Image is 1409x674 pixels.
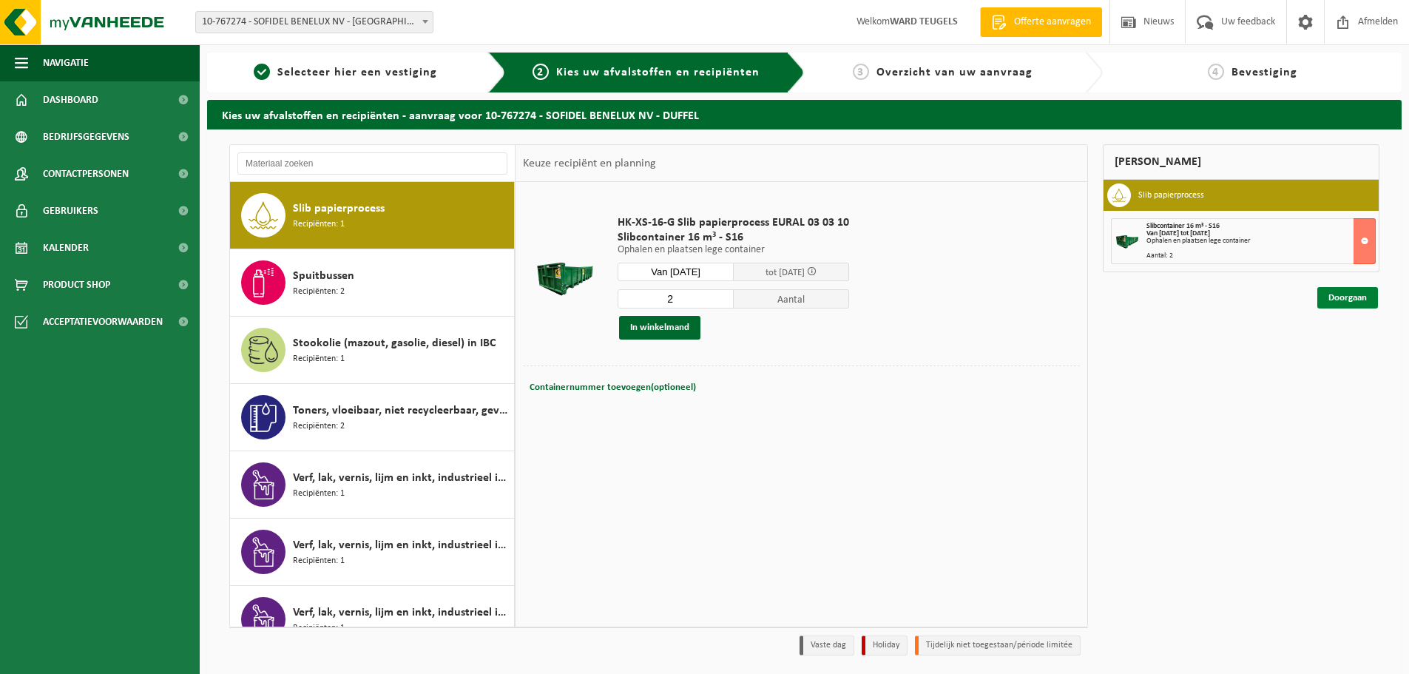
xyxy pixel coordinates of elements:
[230,451,515,519] button: Verf, lak, vernis, lijm en inkt, industrieel in 200lt-vat Recipiënten: 1
[618,263,734,281] input: Selecteer datum
[533,64,549,80] span: 2
[293,621,345,636] span: Recipiënten: 1
[230,384,515,451] button: Toners, vloeibaar, niet recycleerbaar, gevaarlijk Recipiënten: 2
[207,100,1402,129] h2: Kies uw afvalstoffen en recipiënten - aanvraag voor 10-767274 - SOFIDEL BENELUX NV - DUFFEL
[43,229,89,266] span: Kalender
[618,245,849,255] p: Ophalen en plaatsen lege container
[619,316,700,340] button: In winkelmand
[293,536,510,554] span: Verf, lak, vernis, lijm en inkt, industrieel in IBC
[43,266,110,303] span: Product Shop
[293,285,345,299] span: Recipiënten: 2
[230,317,515,384] button: Stookolie (mazout, gasolie, diesel) in IBC Recipiënten: 1
[1146,229,1210,237] strong: Van [DATE] tot [DATE]
[214,64,476,81] a: 1Selecteer hier een vestiging
[43,118,129,155] span: Bedrijfsgegevens
[254,64,270,80] span: 1
[528,377,697,398] button: Containernummer toevoegen(optioneel)
[293,487,345,501] span: Recipiënten: 1
[195,11,433,33] span: 10-767274 - SOFIDEL BENELUX NV - DUFFEL
[293,200,385,218] span: Slib papierprocess
[862,636,908,656] li: Holiday
[800,636,854,656] li: Vaste dag
[293,604,510,621] span: Verf, lak, vernis, lijm en inkt, industrieel in kleinverpakking
[293,218,345,232] span: Recipiënten: 1
[230,586,515,653] button: Verf, lak, vernis, lijm en inkt, industrieel in kleinverpakking Recipiënten: 1
[43,44,89,81] span: Navigatie
[1146,222,1220,230] span: Slibcontainer 16 m³ - S16
[43,81,98,118] span: Dashboard
[230,249,515,317] button: Spuitbussen Recipiënten: 2
[293,352,345,366] span: Recipiënten: 1
[1010,15,1095,30] span: Offerte aanvragen
[766,268,805,277] span: tot [DATE]
[230,182,515,249] button: Slib papierprocess Recipiënten: 1
[43,192,98,229] span: Gebruikers
[1208,64,1224,80] span: 4
[530,383,696,392] span: Containernummer toevoegen(optioneel)
[293,469,510,487] span: Verf, lak, vernis, lijm en inkt, industrieel in 200lt-vat
[1231,67,1297,78] span: Bevestiging
[293,419,345,434] span: Recipiënten: 2
[734,289,850,309] span: Aantal
[293,554,345,568] span: Recipiënten: 1
[980,7,1102,37] a: Offerte aanvragen
[230,519,515,586] button: Verf, lak, vernis, lijm en inkt, industrieel in IBC Recipiënten: 1
[1146,252,1375,260] div: Aantal: 2
[293,267,354,285] span: Spuitbussen
[915,636,1081,656] li: Tijdelijk niet toegestaan/période limitée
[1317,287,1378,309] a: Doorgaan
[43,155,129,192] span: Contactpersonen
[876,67,1033,78] span: Overzicht van uw aanvraag
[853,64,869,80] span: 3
[618,215,849,230] span: HK-XS-16-G Slib papierprocess EURAL 03 03 10
[516,145,663,182] div: Keuze recipiënt en planning
[556,67,760,78] span: Kies uw afvalstoffen en recipiënten
[43,303,163,340] span: Acceptatievoorwaarden
[277,67,437,78] span: Selecteer hier een vestiging
[1103,144,1379,180] div: [PERSON_NAME]
[196,12,433,33] span: 10-767274 - SOFIDEL BENELUX NV - DUFFEL
[1138,183,1204,207] h3: Slib papierprocess
[293,334,496,352] span: Stookolie (mazout, gasolie, diesel) in IBC
[293,402,510,419] span: Toners, vloeibaar, niet recycleerbaar, gevaarlijk
[890,16,958,27] strong: WARD TEUGELS
[237,152,507,175] input: Materiaal zoeken
[618,230,849,245] span: Slibcontainer 16 m³ - S16
[1146,237,1375,245] div: Ophalen en plaatsen lege container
